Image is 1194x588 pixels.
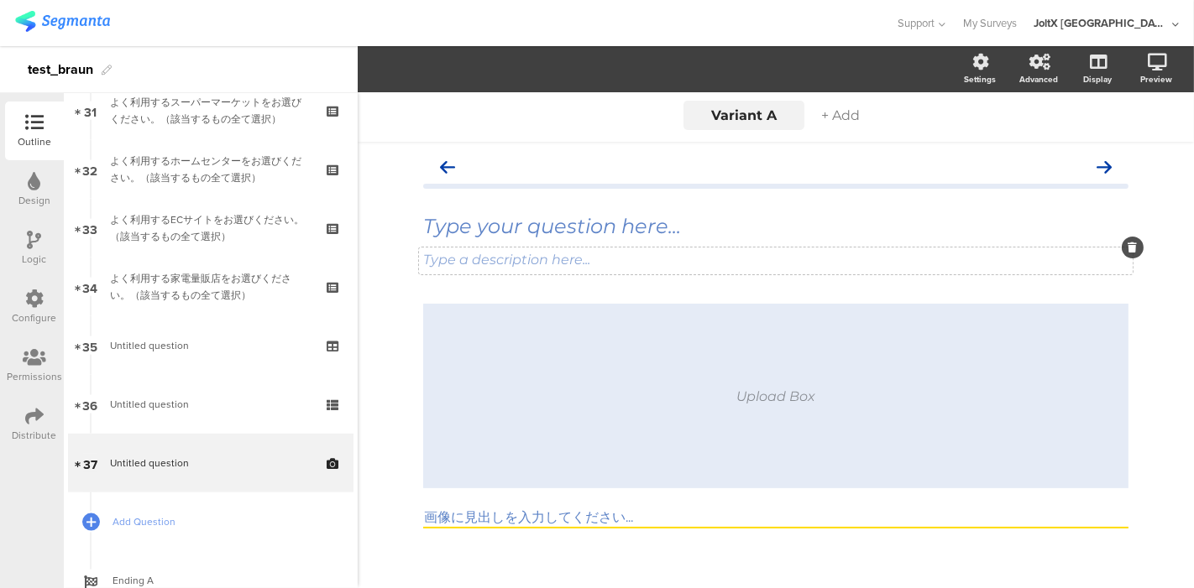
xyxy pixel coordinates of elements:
[68,81,353,140] a: 31 よく利用するスーパーマーケットをお選びください。（該当するもの全て選択）
[110,94,311,127] div: よく利用するスーパーマーケットをお選びください。（該当するもの全て選択）
[423,214,1129,239] div: Type your question here...
[84,101,97,120] span: 31
[83,454,97,472] span: 37
[736,388,815,404] div: Upload Box
[423,509,1129,528] input: Type caption placeholder text here...
[13,310,57,325] div: Configure
[702,107,786,123] input: Untitled variant
[18,134,51,149] div: Outline
[68,316,353,375] a: 35 Untitled question
[15,11,110,32] img: segmanta logo
[1019,73,1058,86] div: Advanced
[68,140,353,199] a: 32 よく利用するホームセンターをお選びください。（該当するもの全て選択）
[898,15,935,31] span: Support
[83,160,98,179] span: 32
[423,252,1129,268] div: Type a description here...
[110,338,189,353] span: Untitled question
[821,107,860,123] span: + Add
[110,455,189,471] span: Untitled question
[964,73,996,86] div: Settings
[68,199,353,258] a: 33 よく利用するECサイトをお選びください。（該当するもの全て選択）
[110,153,311,186] div: よく利用するホームセンターをお選びください。（該当するもの全て選択）
[1140,73,1172,86] div: Preview
[1034,15,1168,31] div: JoltX [GEOGRAPHIC_DATA]
[113,513,327,530] span: Add Question
[83,219,98,237] span: 33
[68,434,353,492] a: 37 Untitled question
[110,397,189,412] span: Untitled question
[83,395,98,414] span: 36
[110,270,311,304] div: よく利用する家電量販店をお選びください。（該当するもの全て選択）
[83,336,98,355] span: 35
[28,56,93,83] div: test_braun
[83,278,98,296] span: 34
[7,369,62,384] div: Permissions
[23,252,47,267] div: Logic
[18,193,50,208] div: Design
[110,211,311,245] div: よく利用するECサイトをお選びください。（該当するもの全て選択）
[68,258,353,316] a: 34 よく利用する家電量販店をお選びください。（該当するもの全て選択）
[13,428,57,443] div: Distribute
[1083,73,1112,86] div: Display
[68,375,353,434] a: 36 Untitled question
